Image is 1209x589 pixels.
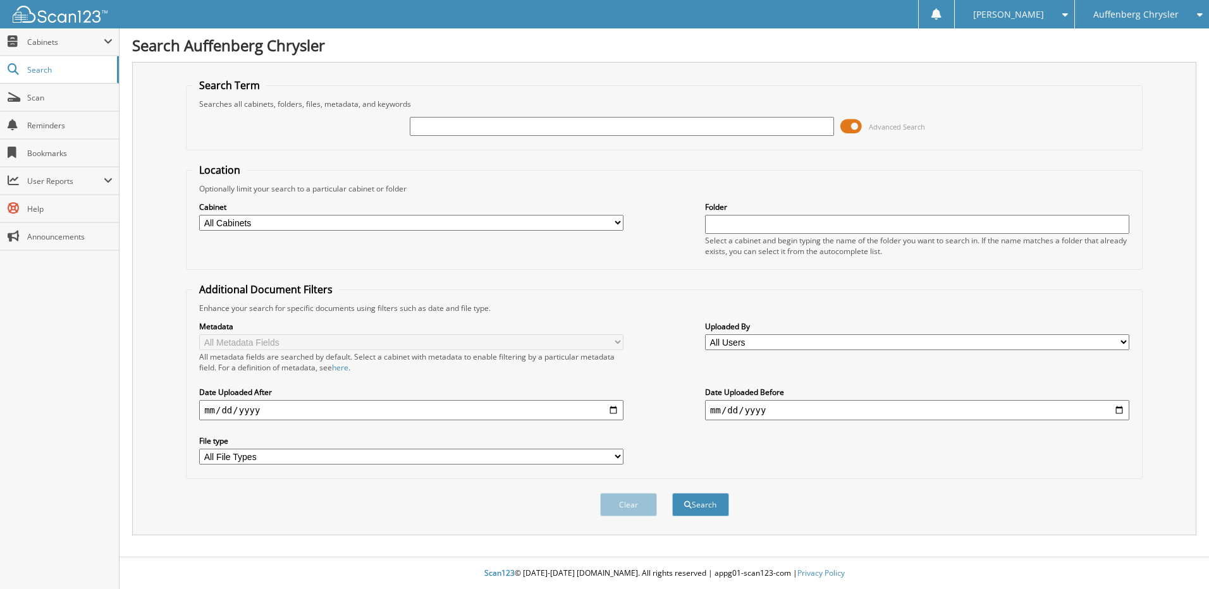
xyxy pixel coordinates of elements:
[797,568,845,578] a: Privacy Policy
[199,387,623,398] label: Date Uploaded After
[705,202,1129,212] label: Folder
[199,435,623,446] label: File type
[13,6,107,23] img: scan123-logo-white.svg
[193,282,339,296] legend: Additional Document Filters
[869,122,925,131] span: Advanced Search
[672,493,729,516] button: Search
[705,321,1129,332] label: Uploaded By
[705,400,1129,420] input: end
[199,351,623,373] div: All metadata fields are searched by default. Select a cabinet with metadata to enable filtering b...
[332,362,348,373] a: here
[193,78,266,92] legend: Search Term
[199,321,623,332] label: Metadata
[27,64,111,75] span: Search
[27,203,113,214] span: Help
[193,183,1136,194] div: Optionally limit your search to a particular cabinet or folder
[199,400,623,420] input: start
[27,120,113,131] span: Reminders
[973,11,1044,18] span: [PERSON_NAME]
[120,558,1209,589] div: © [DATE]-[DATE] [DOMAIN_NAME]. All rights reserved | appg01-scan123-com |
[27,148,113,159] span: Bookmarks
[27,176,104,186] span: User Reports
[27,231,113,242] span: Announcements
[484,568,515,578] span: Scan123
[132,35,1196,56] h1: Search Auffenberg Chrysler
[705,387,1129,398] label: Date Uploaded Before
[193,163,247,177] legend: Location
[705,235,1129,257] div: Select a cabinet and begin typing the name of the folder you want to search in. If the name match...
[600,493,657,516] button: Clear
[27,37,104,47] span: Cabinets
[27,92,113,103] span: Scan
[193,99,1136,109] div: Searches all cabinets, folders, files, metadata, and keywords
[1093,11,1179,18] span: Auffenberg Chrysler
[199,202,623,212] label: Cabinet
[193,303,1136,313] div: Enhance your search for specific documents using filters such as date and file type.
